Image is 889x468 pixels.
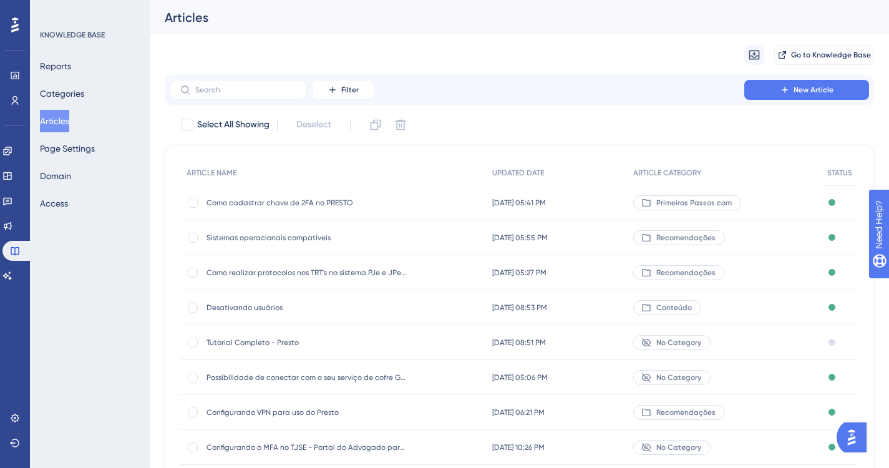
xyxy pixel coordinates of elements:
[492,168,544,178] span: UPDATED DATE
[206,233,406,243] span: Sistemas operacionais compatíveis
[165,9,843,26] div: Articles
[656,442,701,452] span: No Category
[206,198,406,208] span: Como cadastrar chave de 2FA no PRESTO
[285,114,342,136] button: Deselect
[492,233,548,243] span: [DATE] 05:55 PM
[40,137,95,160] button: Page Settings
[206,303,406,313] span: Desativando usuários
[774,45,874,65] button: Go to Knowledge Base
[744,80,869,100] button: New Article
[492,338,546,348] span: [DATE] 08:51 PM
[794,85,833,95] span: New Article
[40,165,71,187] button: Domain
[492,407,545,417] span: [DATE] 06:21 PM
[791,50,871,60] span: Go to Knowledge Base
[492,442,545,452] span: [DATE] 10:26 PM
[827,168,852,178] span: STATUS
[656,373,701,383] span: No Category
[837,419,874,456] iframe: UserGuiding AI Assistant Launcher
[206,407,406,417] span: Configurando VPN para uso do Presto
[656,198,732,208] span: Primeiros Passos com
[40,192,68,215] button: Access
[492,373,548,383] span: [DATE] 05:06 PM
[40,110,69,132] button: Articles
[633,168,701,178] span: ARTICLE CATEGORY
[341,85,359,95] span: Filter
[40,30,105,40] div: KNOWLEDGE BASE
[29,3,78,18] span: Need Help?
[40,55,71,77] button: Reports
[197,117,270,132] span: Select All Showing
[492,303,547,313] span: [DATE] 08:53 PM
[40,82,84,105] button: Categories
[656,407,716,417] span: Recomendações
[296,117,331,132] span: Deselect
[312,80,374,100] button: Filter
[656,233,716,243] span: Recomendações
[656,338,701,348] span: No Category
[206,442,406,452] span: Configurando o MFA no TJSE - Portal do Advogado para uso no Presto
[492,268,547,278] span: [DATE] 05:27 PM
[492,198,546,208] span: [DATE] 05:41 PM
[206,268,406,278] span: Como realizar protocolos nos TRT's no sistema PJe e JPe MG com o Presto
[187,168,236,178] span: ARTICLE NAME
[195,85,296,94] input: Search
[206,338,406,348] span: Tutorial Completo - Presto
[206,373,406,383] span: Possibilidade de conectar com o seu serviço de cofre Google Secret Manager
[656,303,692,313] span: Conteúdo
[656,268,716,278] span: Recomendações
